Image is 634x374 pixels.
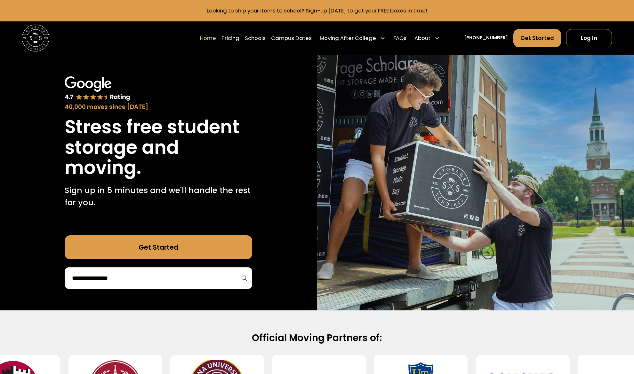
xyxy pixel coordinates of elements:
a: Looking to ship your items to school? Sign-up [DATE] to get your FREE boxes in time! [207,7,427,14]
a: Get Started [65,235,252,259]
a: home [22,25,49,51]
h1: Stress free student storage and moving. [65,117,252,178]
a: Get Started [513,29,561,47]
img: Google 4.7 star rating [65,76,130,102]
div: 40,000 moves since [DATE] [65,103,252,112]
a: Log In [566,29,612,47]
a: Pricing [221,29,239,48]
img: Storage Scholars main logo [22,25,49,51]
div: About [412,29,443,48]
a: Home [200,29,216,48]
h2: Official Moving Partners of: [102,332,531,344]
div: About [414,34,430,42]
div: Moving After College [320,34,376,42]
a: [PHONE_NUMBER] [464,35,508,42]
p: Sign up in 5 minutes and we'll handle the rest for you. [65,184,252,208]
div: Moving After College [317,29,388,48]
a: FAQs [393,29,406,48]
a: Campus Dates [271,29,312,48]
a: Schools [245,29,266,48]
